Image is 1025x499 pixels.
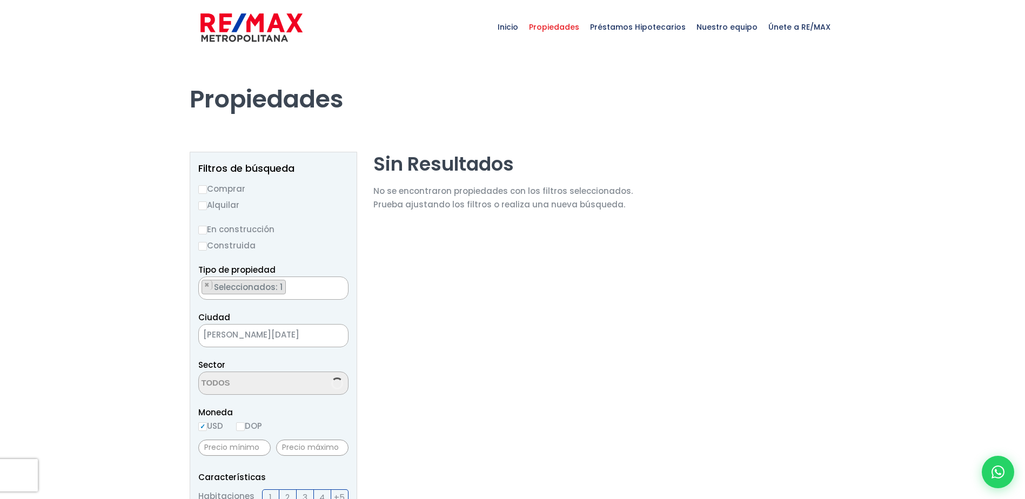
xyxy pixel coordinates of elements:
[198,242,207,251] input: Construida
[200,11,303,44] img: remax-metropolitana-logo
[202,280,212,290] button: Remove item
[198,419,223,433] label: USD
[213,281,285,293] span: Seleccionados: 1
[691,11,763,43] span: Nuestro equipo
[585,11,691,43] span: Préstamos Hipotecarios
[236,422,245,431] input: DOP
[373,152,633,176] h2: Sin Resultados
[198,324,349,347] span: SANTO DOMINGO DE GUZMÁN
[198,226,207,234] input: En construcción
[763,11,836,43] span: Únete a RE/MAX
[202,280,286,294] li: CASA O SOLAR
[199,372,304,395] textarea: Search
[199,327,321,342] span: SANTO DOMINGO DE GUZMÁN
[199,277,205,300] textarea: Search
[198,359,225,370] span: Sector
[198,440,271,456] input: Precio mínimo
[198,163,349,174] h2: Filtros de búsqueda
[190,55,836,114] h1: Propiedades
[198,198,349,212] label: Alquilar
[332,331,337,341] span: ×
[198,185,207,194] input: Comprar
[198,222,349,236] label: En construcción
[236,419,262,433] label: DOP
[492,11,524,43] span: Inicio
[373,184,633,211] p: No se encontraron propiedades con los filtros seleccionados. Prueba ajustando los filtros o reali...
[336,280,343,291] button: Remove all items
[276,440,349,456] input: Precio máximo
[198,182,349,195] label: Comprar
[524,11,585,43] span: Propiedades
[198,406,349,419] span: Moneda
[198,312,230,323] span: Ciudad
[198,239,349,252] label: Construida
[204,280,210,290] span: ×
[198,422,207,431] input: USD
[337,280,342,290] span: ×
[198,470,349,484] p: Características
[321,327,337,345] button: Remove all items
[198,264,276,275] span: Tipo de propiedad
[198,201,207,210] input: Alquilar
